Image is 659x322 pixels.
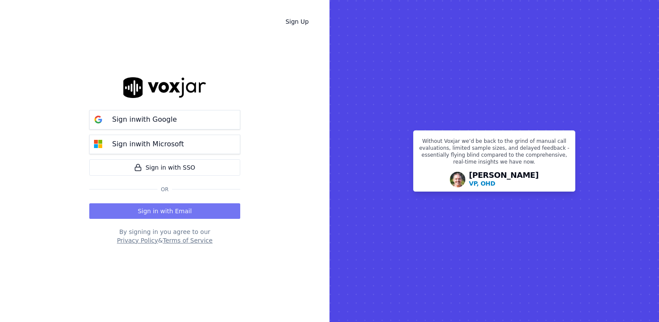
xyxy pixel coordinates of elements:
[89,227,240,245] div: By signing in you agree to our &
[89,203,240,219] button: Sign in with Email
[279,14,316,29] a: Sign Up
[157,186,172,193] span: Or
[123,77,206,98] img: logo
[469,171,539,188] div: [PERSON_NAME]
[469,179,495,188] p: VP, OHD
[89,110,240,129] button: Sign inwith Google
[89,159,240,176] a: Sign in with SSO
[117,236,158,245] button: Privacy Policy
[450,172,465,187] img: Avatar
[112,114,177,125] p: Sign in with Google
[89,135,240,154] button: Sign inwith Microsoft
[112,139,184,149] p: Sign in with Microsoft
[163,236,212,245] button: Terms of Service
[90,136,107,153] img: microsoft Sign in button
[419,138,570,169] p: Without Voxjar we’d be back to the grind of manual call evaluations, limited sample sizes, and de...
[90,111,107,128] img: google Sign in button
